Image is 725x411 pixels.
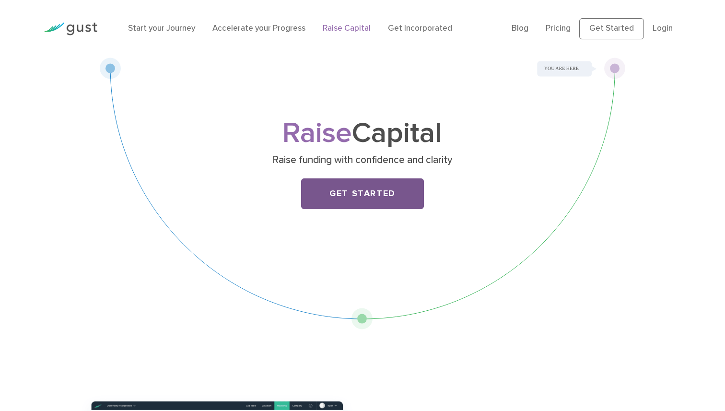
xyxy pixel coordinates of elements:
span: Raise [282,116,352,150]
a: Accelerate your Progress [212,23,305,33]
a: Start your Journey [128,23,195,33]
a: Login [653,23,673,33]
a: Get Started [301,178,424,209]
img: Gust Logo [44,23,97,35]
a: Raise Capital [323,23,371,33]
a: Get Started [579,18,644,39]
a: Get Incorporated [388,23,452,33]
a: Pricing [546,23,571,33]
a: Blog [512,23,528,33]
p: Raise funding with confidence and clarity [176,153,548,167]
h1: Capital [173,120,552,147]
